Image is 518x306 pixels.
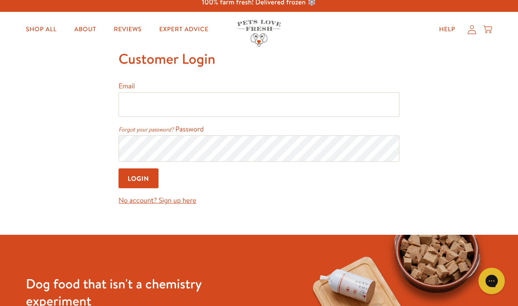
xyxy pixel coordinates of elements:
iframe: Gorgias live chat messenger [474,265,509,297]
h1: Customer Login [119,47,399,71]
input: Login [119,168,158,188]
label: Password [176,124,204,134]
a: Help [432,21,462,38]
a: Shop All [19,21,64,38]
label: Email [119,81,135,91]
a: No account? Sign up here [119,196,196,205]
a: Forgot your password? [119,126,174,134]
img: Pets Love Fresh [237,20,281,47]
a: About [67,21,103,38]
a: Expert Advice [152,21,216,38]
a: Reviews [107,21,148,38]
